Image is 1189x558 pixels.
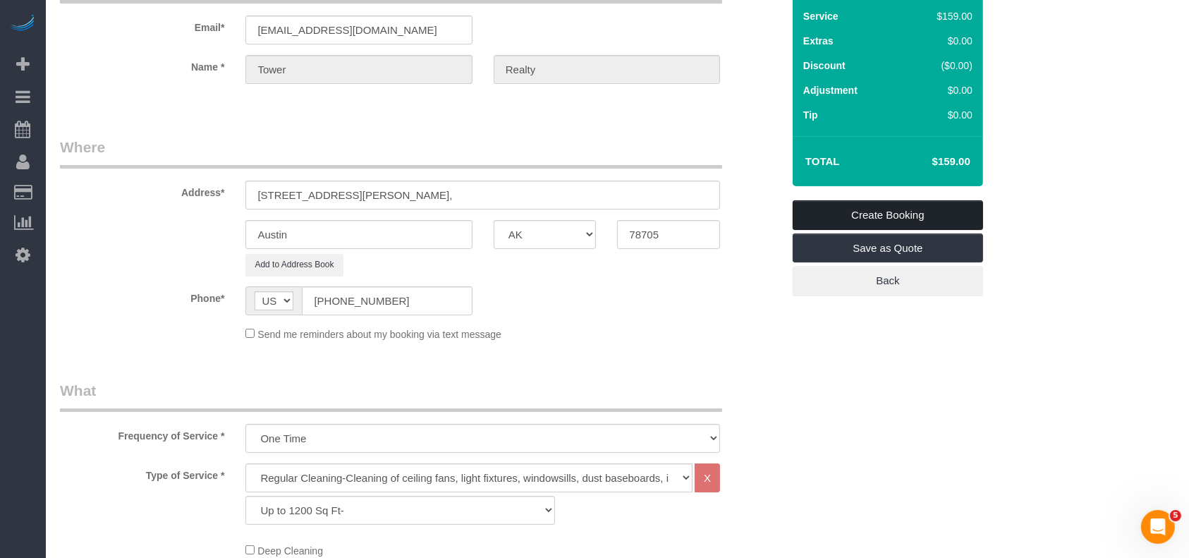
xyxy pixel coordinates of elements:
iframe: Intercom live chat [1141,510,1175,544]
a: Save as Quote [793,233,983,263]
label: Name * [49,55,235,74]
input: Last Name* [494,55,720,84]
div: $0.00 [907,34,972,48]
label: Adjustment [803,83,858,97]
legend: What [60,380,722,412]
div: ($0.00) [907,59,972,73]
input: Email* [245,16,472,44]
label: Extras [803,34,834,48]
span: Send me reminders about my booking via text message [257,329,501,340]
div: $0.00 [907,108,972,122]
h4: $159.00 [890,156,970,168]
div: $0.00 [907,83,972,97]
label: Service [803,9,839,23]
strong: Total [805,155,840,167]
button: Add to Address Book [245,254,343,276]
input: City* [245,220,472,249]
input: First Name* [245,55,472,84]
label: Type of Service * [49,463,235,483]
a: Back [793,266,983,296]
input: Phone* [302,286,472,315]
input: Zip Code* [617,220,720,249]
label: Email* [49,16,235,35]
legend: Where [60,137,722,169]
span: Deep Cleaning [257,545,323,557]
div: $159.00 [907,9,972,23]
a: Create Booking [793,200,983,230]
img: Automaid Logo [8,14,37,34]
label: Phone* [49,286,235,305]
label: Discount [803,59,846,73]
label: Tip [803,108,818,122]
label: Address* [49,181,235,200]
span: 5 [1170,510,1181,521]
label: Frequency of Service * [49,424,235,443]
